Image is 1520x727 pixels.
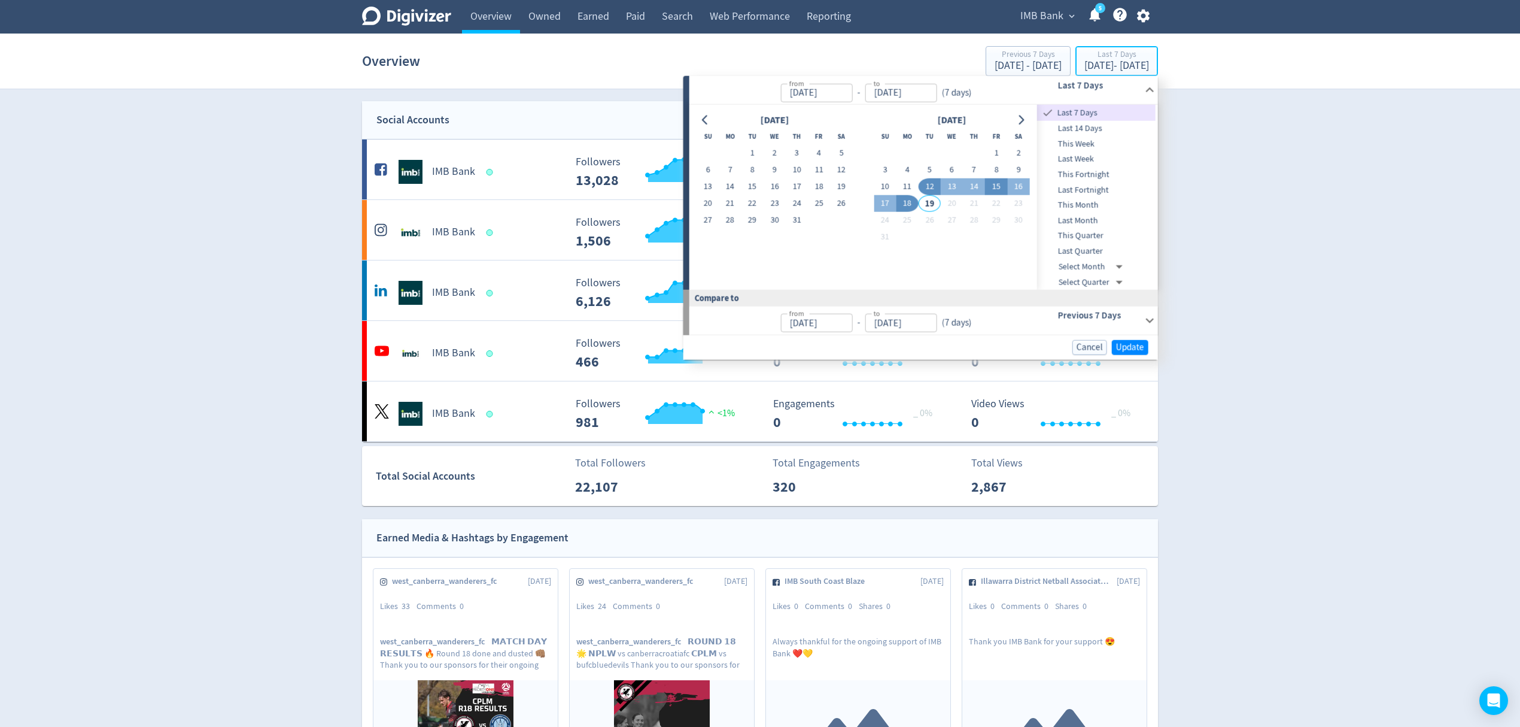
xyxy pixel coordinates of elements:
[934,112,969,128] div: [DATE]
[794,601,798,611] span: 0
[874,195,896,212] button: 17
[432,346,475,361] h5: IMB Bank
[1055,601,1093,613] div: Shares
[1072,340,1107,355] button: Cancel
[896,128,919,145] th: Monday
[764,178,786,195] button: 16
[965,398,1145,430] svg: Video Views 0
[1037,214,1156,228] span: Last Month
[1083,601,1087,611] span: 0
[1044,601,1048,611] span: 0
[941,162,963,178] button: 6
[487,229,497,236] span: Data last synced: 19 Aug 2025, 11:02am (AEST)
[570,338,749,369] svg: Followers ---
[1037,182,1156,198] div: Last Fortnight
[706,407,718,416] img: positive-performance.svg
[1112,340,1148,355] button: Update
[789,308,804,319] label: from
[1037,105,1156,290] nav: presets
[859,601,897,613] div: Shares
[937,316,971,330] div: ( 7 days )
[1057,308,1139,323] h6: Previous 7 Days
[399,160,422,184] img: IMB Bank undefined
[588,575,700,587] span: west_canberra_wanderers_fc
[786,178,808,195] button: 17
[896,178,919,195] button: 11
[1095,3,1105,13] a: 5
[995,50,1062,60] div: Previous 7 Days
[487,411,497,417] span: Data last synced: 19 Aug 2025, 3:01pm (AEST)
[981,575,1117,587] span: Illawarra District Netball Association
[1037,183,1156,196] span: Last Fortnight
[376,111,449,129] div: Social Accounts
[1037,168,1156,181] span: This Fortnight
[786,195,808,212] button: 24
[896,162,919,178] button: 4
[1016,7,1078,26] button: IMB Bank
[1037,152,1156,167] div: Last Week
[808,195,830,212] button: 25
[808,178,830,195] button: 18
[764,145,786,162] button: 2
[683,290,1158,306] div: Compare to
[376,529,569,547] div: Earned Media & Hashtags by Engagement
[963,212,985,229] button: 28
[570,217,749,249] svg: Followers ---
[963,162,985,178] button: 7
[741,212,764,229] button: 29
[1037,105,1156,121] div: Last 7 Days
[1007,145,1029,162] button: 2
[724,575,747,587] span: [DATE]
[697,212,719,229] button: 27
[362,140,1158,199] a: IMB Bank undefinedIMB Bank Followers --- Followers 13,028 <1% Engagements 152 Engagements 152 207...
[786,128,808,145] th: Thursday
[613,601,667,613] div: Comments
[919,195,941,212] button: 19
[1111,407,1130,419] span: _ 0%
[741,128,764,145] th: Tuesday
[706,407,735,419] span: <1%
[1037,229,1156,243] span: This Quarter
[764,128,786,145] th: Wednesday
[963,128,985,145] th: Thursday
[689,105,1158,290] div: from-to(7 days)Last 7 Days
[786,145,808,162] button: 3
[362,42,420,80] h1: Overview
[874,162,896,178] button: 3
[941,178,963,195] button: 13
[808,145,830,162] button: 4
[995,60,1062,71] div: [DATE] - [DATE]
[1007,162,1029,178] button: 9
[432,225,475,240] h5: IMB Bank
[773,636,944,670] p: Always thankful for the ongoing support of IMB Bank ❤️💛
[1037,153,1156,166] span: Last Week
[830,128,852,145] th: Saturday
[376,468,567,485] div: Total Social Accounts
[985,178,1007,195] button: 15
[1037,137,1156,150] span: This Week
[1007,195,1029,212] button: 23
[576,601,613,613] div: Likes
[399,402,422,426] img: IMB Bank undefined
[873,308,880,319] label: to
[697,111,714,128] button: Go to previous month
[830,195,852,212] button: 26
[1084,50,1149,60] div: Last 7 Days
[380,636,551,670] p: 𝗠𝗔𝗧𝗖𝗛 𝗗𝗔𝗬 𝗥𝗘𝗦𝗨𝗟𝗧𝗦 🔥 Round 18 done and dusted 👊🏽 Thank you to our sponsors for their ongoing suppo...
[1037,199,1156,212] span: This Month
[937,86,976,99] div: ( 7 days )
[697,178,719,195] button: 13
[1037,244,1156,259] div: Last Quarter
[785,575,871,587] span: IMB South Coast Blaze
[919,178,941,195] button: 12
[399,220,422,244] img: IMB Bank undefined
[1037,122,1156,135] span: Last 14 Days
[985,195,1007,212] button: 22
[697,162,719,178] button: 6
[362,321,1158,381] a: IMB Bank undefinedIMB Bank Followers --- Followers 466 <1% Engagements 0 Engagements 0 _ 0% Video...
[1057,78,1139,92] h6: Last 7 Days
[1037,167,1156,183] div: This Fortnight
[402,601,410,611] span: 33
[941,128,963,145] th: Wednesday
[741,145,764,162] button: 1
